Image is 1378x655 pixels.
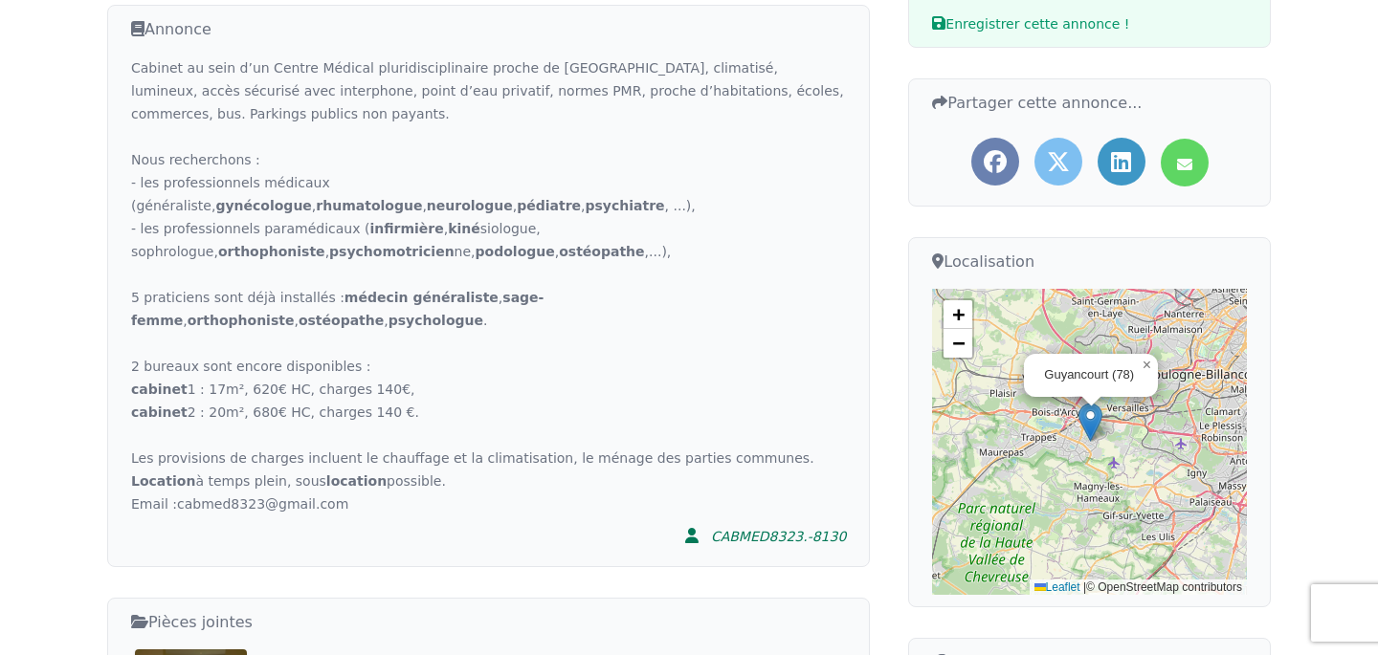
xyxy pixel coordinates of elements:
[944,329,972,358] a: Zoom out
[287,496,300,512] span: m
[188,313,295,328] strong: orthophoniste
[131,56,846,515] div: Cabinet au sein d’un Centre Médical pluridisciplinaire proche de [GEOGRAPHIC_DATA], climatisé, lu...
[278,496,287,512] span: g
[711,527,846,546] div: CABMED8323.-8130
[308,496,312,512] span: i
[231,496,239,512] span: 8
[256,496,265,512] span: 3
[559,244,644,259] strong: ostéopathe
[1135,354,1158,377] a: Close popup
[326,473,387,489] strong: location
[389,313,483,328] strong: psychologue
[1143,357,1151,373] span: ×
[1030,579,1247,596] div: © OpenStreetMap contributors
[932,91,1247,115] h3: Partager cette annonce...
[1034,138,1082,186] a: Partager l'annonce sur Twitter
[1161,139,1209,186] a: Partager l'annonce par mail
[448,221,480,236] strong: kiné
[329,244,455,259] strong: psychomotricien
[1044,367,1134,383] div: Guyancourt (78)
[248,496,256,512] span: 2
[300,496,309,512] span: a
[131,382,188,397] strong: cabinet
[177,496,185,512] span: c
[215,198,311,213] strong: gynécologue
[932,250,1247,273] h3: Localisation
[131,404,188,420] strong: cabinet
[316,198,422,213] strong: rhumatologue
[201,496,214,512] span: m
[476,244,555,259] strong: podologue
[320,496,327,512] span: c
[369,221,443,236] strong: infirmière
[1034,580,1080,594] a: Leaflet
[952,302,965,326] span: +
[327,496,336,512] span: o
[299,313,384,328] strong: ostéopathe
[1098,138,1145,186] a: Partager l'annonce sur LinkedIn
[192,496,201,512] span: b
[131,17,846,41] h3: Annonce
[445,198,512,213] strong: urologue
[344,290,499,305] strong: médecin généraliste
[971,138,1019,186] a: Partager l'annonce sur Facebook
[586,198,665,213] strong: psychiatre
[131,473,195,489] strong: Location
[131,610,846,634] h3: Pièces jointes
[222,496,231,512] span: d
[185,496,193,512] span: a
[427,198,513,213] strong: ne
[673,515,846,555] a: CABMED8323.-8130
[1078,403,1102,442] img: Marker
[932,16,1129,32] span: Enregistrer cette annonce !
[1083,580,1086,594] span: |
[312,496,316,512] span: l
[944,300,972,329] a: Zoom in
[218,244,325,259] strong: orthophoniste
[336,496,349,512] span: m
[517,198,581,213] strong: pédiatre
[952,331,965,355] span: −
[214,496,223,512] span: e
[239,496,248,512] span: 3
